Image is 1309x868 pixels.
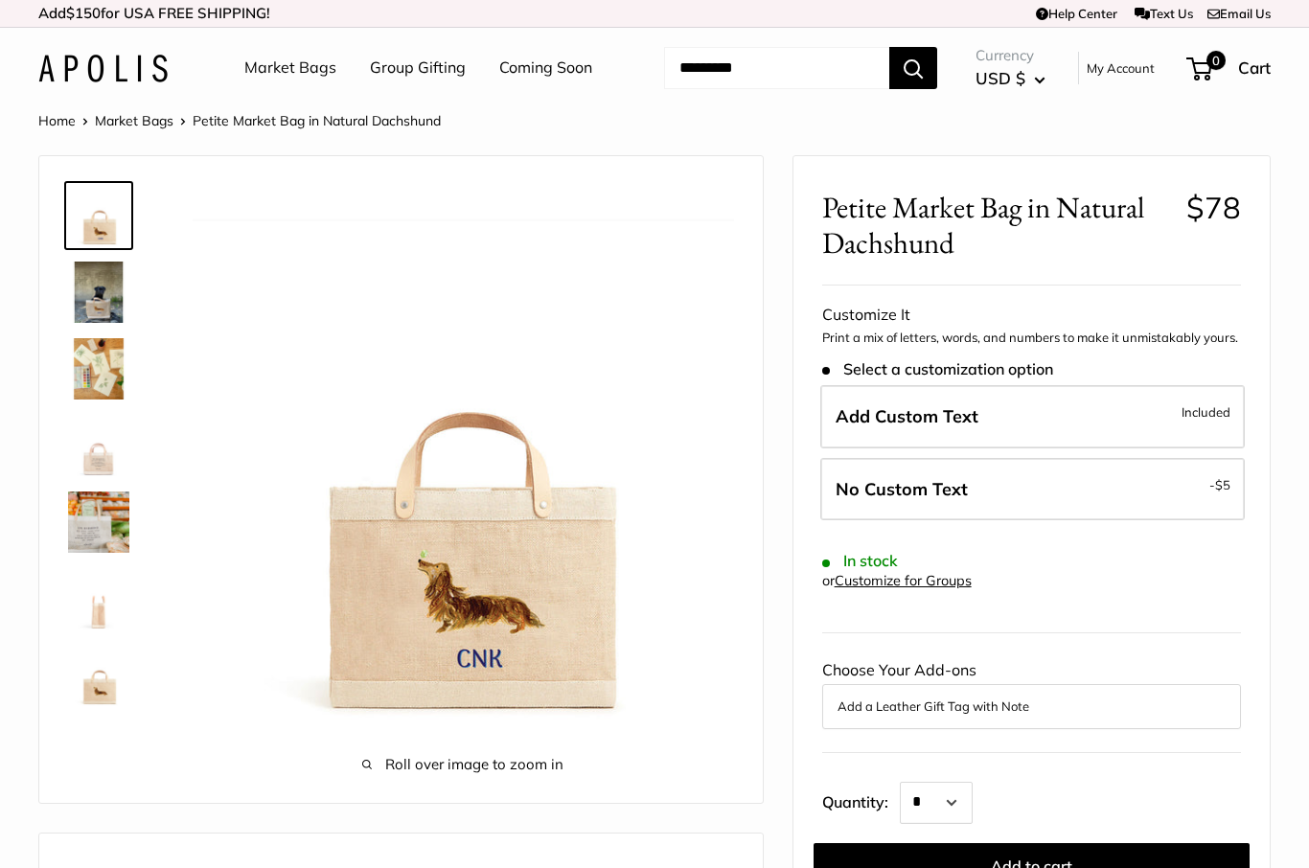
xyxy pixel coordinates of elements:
[836,405,978,427] span: Add Custom Text
[68,491,129,553] img: description_Elevated any trip to the market
[1186,189,1241,226] span: $78
[38,108,441,133] nav: Breadcrumb
[1188,53,1271,83] a: 0 Cart
[822,552,898,570] span: In stock
[822,360,1053,378] span: Select a customization option
[1206,51,1226,70] span: 0
[193,185,734,726] img: Petite Market Bag in Natural Dachshund
[68,568,129,629] img: description_Side view of the Petite Market Bag
[820,385,1245,448] label: Add Custom Text
[836,478,968,500] span: No Custom Text
[64,564,133,633] a: description_Side view of the Petite Market Bag
[664,47,889,89] input: Search...
[822,329,1241,348] p: Print a mix of letters, words, and numbers to make it unmistakably yours.
[976,63,1045,94] button: USD $
[95,112,173,129] a: Market Bags
[64,258,133,327] a: Petite Market Bag in Natural Dachshund
[66,4,101,22] span: $150
[499,54,592,82] a: Coming Soon
[68,338,129,400] img: description_The artist's desk in Ventura CA
[1087,57,1155,80] a: My Account
[822,301,1241,330] div: Customize It
[38,112,76,129] a: Home
[64,488,133,557] a: description_Elevated any trip to the market
[822,776,900,824] label: Quantity:
[64,334,133,403] a: description_The artist's desk in Ventura CA
[64,181,133,250] a: Petite Market Bag in Natural Dachshund
[64,411,133,480] a: description_Seal of authenticity printed on the backside of every bag.
[370,54,466,82] a: Group Gifting
[193,112,441,129] span: Petite Market Bag in Natural Dachshund
[68,645,129,706] img: Petite Market Bag in Natural Dachshund
[822,568,972,594] div: or
[68,262,129,323] img: Petite Market Bag in Natural Dachshund
[838,695,1226,718] button: Add a Leather Gift Tag with Note
[1182,400,1230,423] span: Included
[193,751,734,778] span: Roll over image to zoom in
[38,55,168,82] img: Apolis
[820,458,1245,521] label: Leave Blank
[822,656,1241,729] div: Choose Your Add-ons
[68,415,129,476] img: description_Seal of authenticity printed on the backside of every bag.
[976,68,1025,88] span: USD $
[1135,6,1193,21] a: Text Us
[244,54,336,82] a: Market Bags
[835,572,972,589] a: Customize for Groups
[976,42,1045,69] span: Currency
[1036,6,1117,21] a: Help Center
[1207,6,1271,21] a: Email Us
[64,641,133,710] a: Petite Market Bag in Natural Dachshund
[68,185,129,246] img: Petite Market Bag in Natural Dachshund
[822,190,1172,261] span: Petite Market Bag in Natural Dachshund
[1238,57,1271,78] span: Cart
[1215,477,1230,492] span: $5
[1209,473,1230,496] span: -
[889,47,937,89] button: Search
